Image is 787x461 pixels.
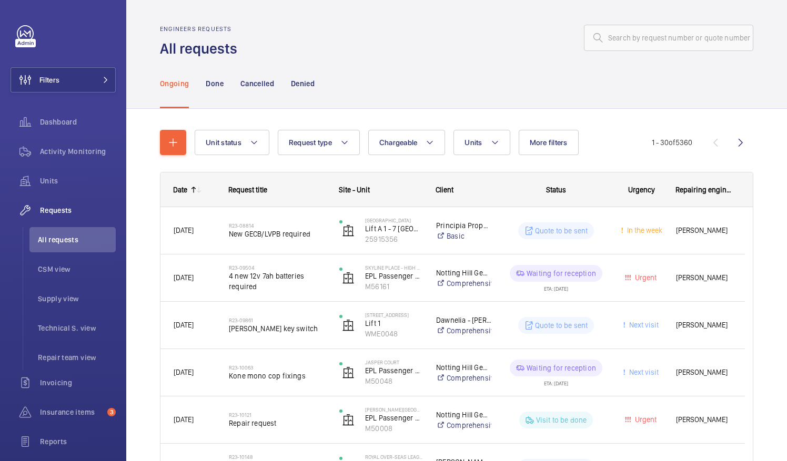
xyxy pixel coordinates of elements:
p: Skyline Place - High Risk Building [365,264,422,271]
span: Repair team view [38,352,116,363]
span: Filters [39,75,59,85]
span: Repairing engineer [675,186,732,194]
h2: R23-09504 [229,264,326,271]
button: Units [453,130,510,155]
button: Request type [278,130,360,155]
span: [DATE] [174,321,194,329]
span: All requests [38,234,116,245]
span: 1 - 30 5360 [652,139,692,146]
span: More filters [530,138,568,147]
span: 3 [107,408,116,416]
p: M56161 [365,281,422,292]
span: 4 new 12v 7ah batteries required [229,271,326,292]
span: In the week [625,226,662,234]
div: ETA: [DATE] [544,376,568,386]
p: Cancelled [240,78,274,89]
span: Units [40,176,116,186]
a: Basic [436,231,491,241]
span: [PERSON_NAME] [676,319,732,331]
a: Comprehensive [436,278,491,289]
span: [PERSON_NAME] [676,272,732,284]
p: [PERSON_NAME][GEOGRAPHIC_DATA] [365,406,422,413]
h1: All requests [160,39,244,58]
span: [DATE] [174,273,194,282]
button: Unit status [195,130,269,155]
p: Lift A 1 - 7 [GEOGRAPHIC_DATA] [365,223,422,234]
span: Status [546,186,566,194]
span: [PERSON_NAME] key switch [229,323,326,334]
button: More filters [519,130,579,155]
span: Urgent [633,415,657,424]
span: Next visit [627,321,659,329]
p: [GEOGRAPHIC_DATA] [365,217,422,223]
p: Ongoing [160,78,189,89]
div: Date [173,186,187,194]
span: [DATE] [174,415,194,424]
span: [DATE] [174,226,194,234]
p: Jasper Court [365,359,422,365]
img: elevator.svg [342,272,355,284]
p: EPL Passenger Lift No 1 block 1/26 [365,271,422,281]
p: Quote to be sent [535,320,588,331]
p: Dawnelia - [PERSON_NAME] [436,315,491,325]
span: Units [465,138,482,147]
p: M50048 [365,376,422,386]
img: elevator.svg [342,319,355,332]
p: 25915356 [365,234,422,244]
span: Request type [289,138,332,147]
p: Lift 1 [365,318,422,329]
img: elevator.svg [342,414,355,426]
span: Kone mono cop fixings [229,371,326,381]
img: elevator.svg [342,366,355,379]
span: Site - Unit [339,186,370,194]
p: Notting Hill Genesis [436,268,491,278]
p: Quote to be sent [535,226,588,236]
span: [PERSON_NAME] [676,414,732,426]
input: Search by request number or quote number [584,25,753,51]
span: CSM view [38,264,116,274]
h2: Engineers requests [160,25,244,33]
p: Royal Over-Seas League [365,454,422,460]
span: [PERSON_NAME] [676,366,732,378]
p: Principia Property & Estates - [GEOGRAPHIC_DATA] [436,220,491,231]
span: Chargeable [379,138,418,147]
span: Unit status [206,138,241,147]
button: Filters [11,67,116,93]
span: Activity Monitoring [40,146,116,157]
a: Comprehensive [436,325,491,336]
span: Urgent [633,273,657,282]
span: [DATE] [174,368,194,376]
button: Chargeable [368,130,446,155]
span: Request title [228,186,267,194]
a: Comprehensive [436,420,491,431]
span: Client [436,186,453,194]
h2: R23-10121 [229,412,326,418]
span: [PERSON_NAME] [676,224,732,237]
span: New GECB/LVPB required [229,229,326,239]
span: Next visit [627,368,659,376]
a: Comprehensive [436,373,491,383]
span: Reports [40,436,116,447]
p: EPL Passenger Lift [365,365,422,376]
span: Dashboard [40,117,116,127]
span: Invoicing [40,377,116,388]
p: Visit to be done [536,415,587,425]
p: Done [206,78,223,89]
span: Technical S. view [38,323,116,333]
h2: R23-10063 [229,364,326,371]
span: Repair request [229,418,326,428]
p: EPL Passenger Lift [365,413,422,423]
h2: R23-08814 [229,222,326,229]
span: Urgency [628,186,655,194]
div: ETA: [DATE] [544,282,568,291]
p: Denied [291,78,315,89]
span: Insurance items [40,407,103,417]
img: elevator.svg [342,224,355,237]
h2: R23-10148 [229,454,326,460]
p: [STREET_ADDRESS] [365,312,422,318]
p: WME0048 [365,329,422,339]
span: Supply view [38,293,116,304]
p: M50008 [365,423,422,434]
p: Notting Hill Genesis [436,409,491,420]
h2: R23-09861 [229,317,326,323]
